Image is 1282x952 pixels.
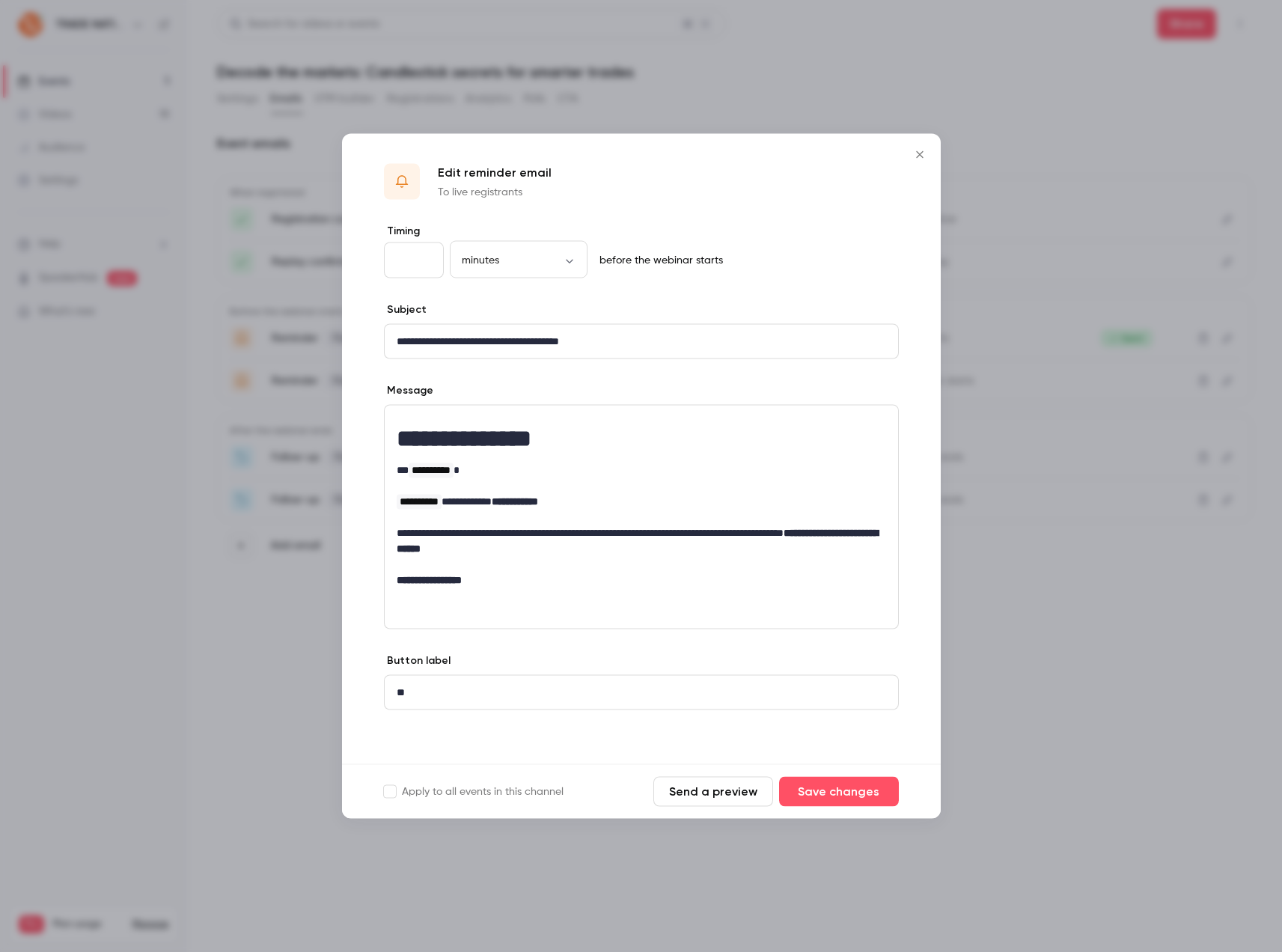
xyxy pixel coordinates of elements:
[450,252,587,267] div: minutes
[438,164,552,182] p: Edit reminder email
[653,777,773,807] button: Send a preview
[384,224,899,239] label: Timing
[384,383,433,398] label: Message
[384,302,427,317] label: Subject
[385,676,898,710] div: editor
[438,185,552,200] p: To live registrants
[779,777,899,807] button: Save changes
[385,325,898,358] div: editor
[593,253,723,268] p: before the webinar starts
[905,140,935,170] button: Close
[384,653,451,668] label: Button label
[384,784,564,799] label: Apply to all events in this channel
[385,406,898,597] div: editor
